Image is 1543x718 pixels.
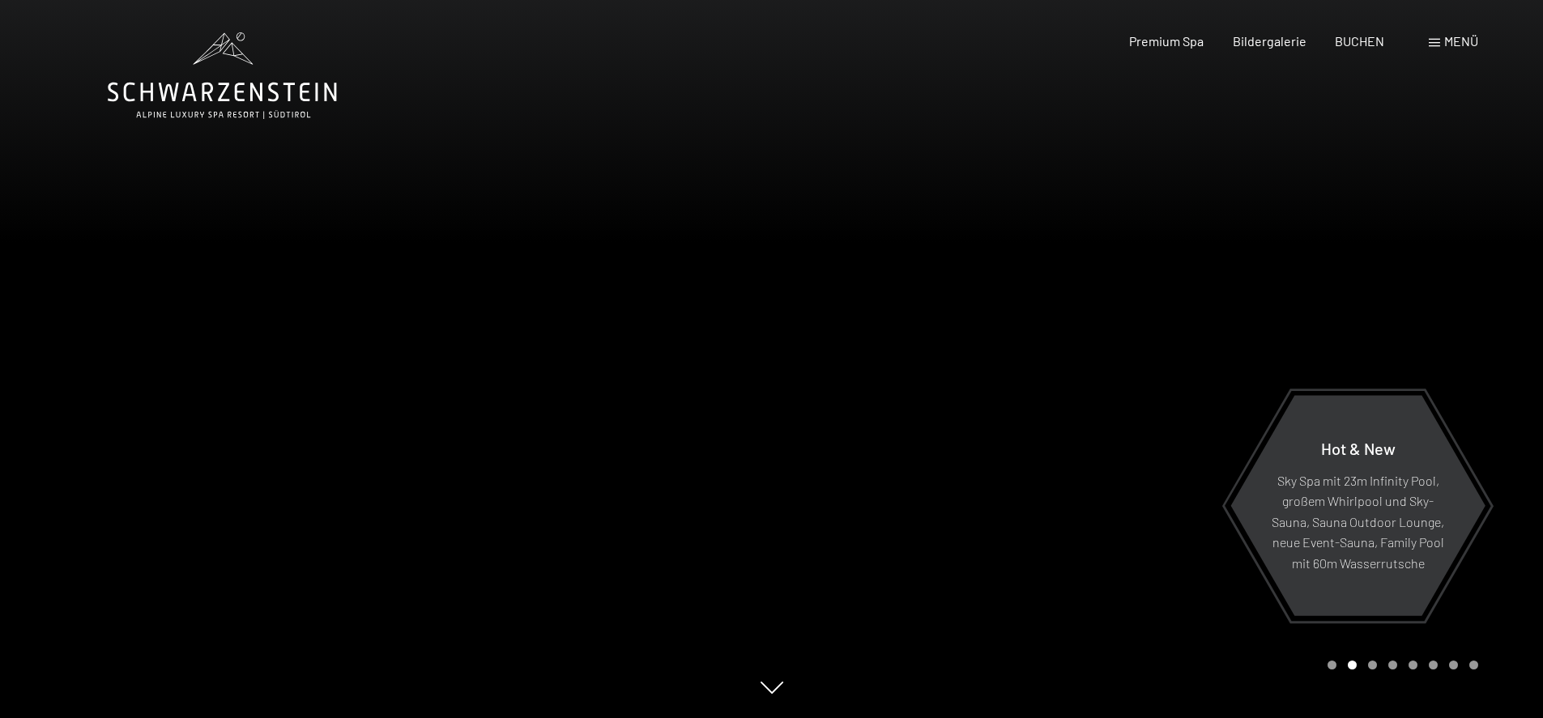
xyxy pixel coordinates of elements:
[1449,661,1458,669] div: Carousel Page 7
[1322,661,1478,669] div: Carousel Pagination
[1230,394,1486,617] a: Hot & New Sky Spa mit 23m Infinity Pool, großem Whirlpool und Sky-Sauna, Sauna Outdoor Lounge, ne...
[1335,33,1384,49] a: BUCHEN
[1388,661,1397,669] div: Carousel Page 4
[1233,33,1306,49] a: Bildergalerie
[1348,661,1357,669] div: Carousel Page 2 (Current Slide)
[1469,661,1478,669] div: Carousel Page 8
[1409,661,1417,669] div: Carousel Page 5
[1270,469,1446,573] p: Sky Spa mit 23m Infinity Pool, großem Whirlpool und Sky-Sauna, Sauna Outdoor Lounge, neue Event-S...
[1368,661,1377,669] div: Carousel Page 3
[1129,33,1204,49] a: Premium Spa
[1321,438,1396,457] span: Hot & New
[1444,33,1478,49] span: Menü
[1328,661,1336,669] div: Carousel Page 1
[1429,661,1438,669] div: Carousel Page 6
